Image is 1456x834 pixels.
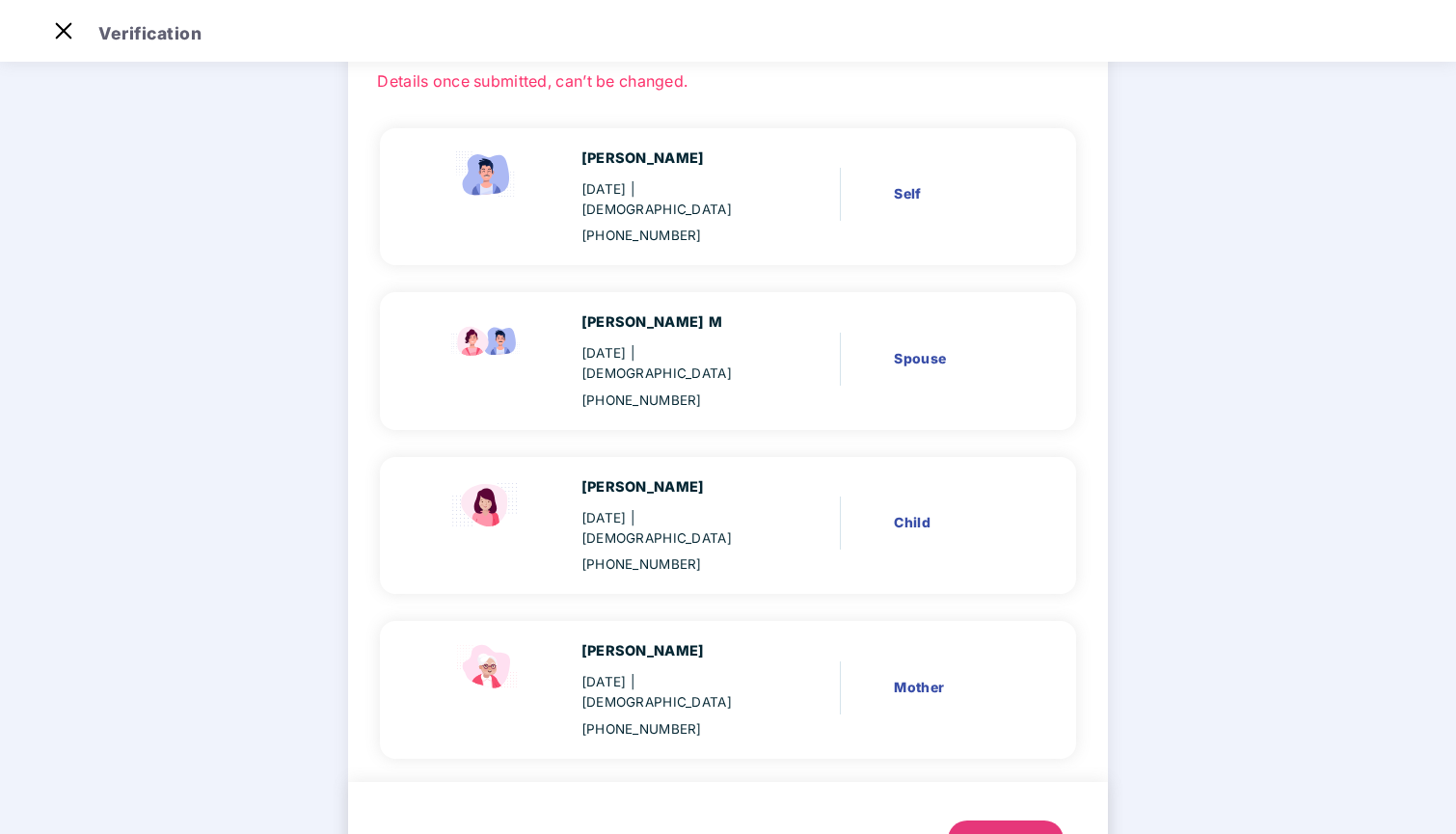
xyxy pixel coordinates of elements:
[581,311,768,334] div: [PERSON_NAME] M
[448,148,526,202] img: svg+xml;base64,PHN2ZyBpZD0iRW1wbG95ZWVfbWFsZSIgeG1sbnM9Imh0dHA6Ly93d3cudzMub3JnLzIwMDAvc3ZnIiB3aW...
[448,640,526,694] img: svg+xml;base64,PHN2ZyB4bWxucz0iaHR0cDovL3d3dy53My5vcmcvMjAwMC9zdmciIHdpZHRoPSI1NCIgaGVpZ2h0PSIzOC...
[581,148,768,170] div: [PERSON_NAME]
[581,508,768,549] div: [DATE]
[894,512,1017,533] div: Child
[581,672,768,713] div: [DATE]
[448,476,526,530] img: svg+xml;base64,PHN2ZyBpZD0iQ2hpbGRfZmVtYWxlX2ljb24iIHhtbG5zPSJodHRwOi8vd3d3LnczLm9yZy8yMDAwL3N2Zy...
[581,554,768,575] div: [PHONE_NUMBER]
[581,640,768,662] div: [PERSON_NAME]
[581,510,732,546] span: | [DEMOGRAPHIC_DATA]
[581,343,768,384] div: [DATE]
[581,226,768,246] div: [PHONE_NUMBER]
[894,677,1017,698] div: Mother
[377,69,1078,87] p: Details once submitted, can’t be changed.
[894,183,1017,204] div: Self
[581,179,768,220] div: [DATE]
[581,719,768,740] div: [PHONE_NUMBER]
[448,311,526,365] img: svg+xml;base64,PHN2ZyB4bWxucz0iaHR0cDovL3d3dy53My5vcmcvMjAwMC9zdmciIHdpZHRoPSI5Ny44OTciIGhlaWdodD...
[894,348,1017,369] div: Spouse
[581,476,768,498] div: [PERSON_NAME]
[581,390,768,411] div: [PHONE_NUMBER]
[581,181,732,217] span: | [DEMOGRAPHIC_DATA]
